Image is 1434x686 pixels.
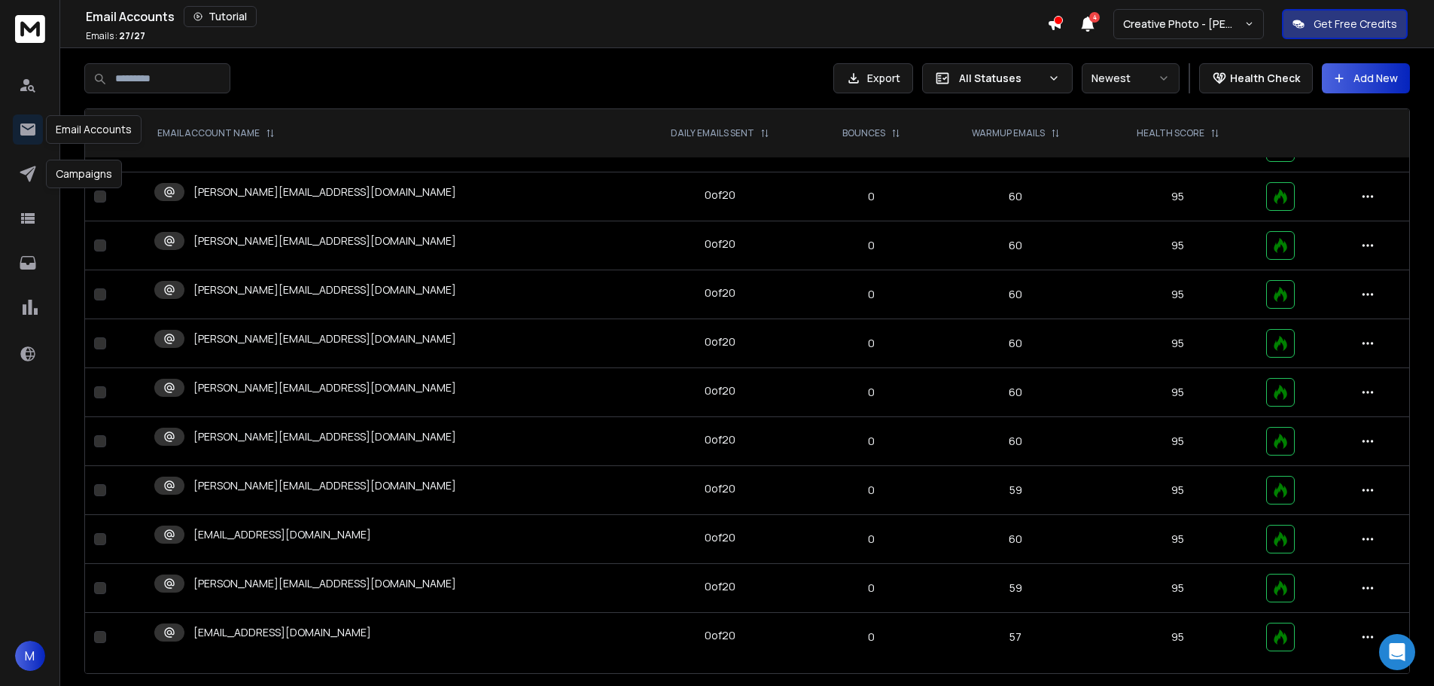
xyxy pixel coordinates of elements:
span: 27 / 27 [119,29,145,42]
div: Campaigns [46,160,122,188]
td: 60 [933,417,1099,466]
p: [EMAIL_ADDRESS][DOMAIN_NAME] [193,527,371,542]
td: 95 [1099,319,1258,368]
p: 0 [820,385,924,400]
td: 59 [933,466,1099,515]
div: 0 of 20 [705,285,735,300]
td: 60 [933,270,1099,319]
button: Newest [1082,63,1180,93]
p: [PERSON_NAME][EMAIL_ADDRESS][DOMAIN_NAME] [193,233,456,248]
td: 95 [1099,270,1258,319]
div: EMAIL ACCOUNT NAME [157,127,275,139]
div: 0 of 20 [705,236,735,252]
p: DAILY EMAILS SENT [671,127,754,139]
p: [PERSON_NAME][EMAIL_ADDRESS][DOMAIN_NAME] [193,331,456,346]
p: [PERSON_NAME][EMAIL_ADDRESS][DOMAIN_NAME] [193,576,456,591]
p: 0 [820,532,924,547]
p: 0 [820,238,924,253]
p: Creative Photo - [PERSON_NAME] [1123,17,1244,32]
div: 0 of 20 [705,188,735,203]
button: Add New [1322,63,1410,93]
button: Get Free Credits [1282,9,1408,39]
div: 0 of 20 [705,628,735,643]
td: 59 [933,564,1099,613]
td: 60 [933,221,1099,270]
td: 95 [1099,221,1258,270]
p: All Statuses [959,71,1042,86]
td: 95 [1099,515,1258,564]
button: M [15,641,45,671]
button: Health Check [1199,63,1313,93]
td: 60 [933,368,1099,417]
td: 60 [933,515,1099,564]
td: 95 [1099,613,1258,662]
p: 0 [820,336,924,351]
td: 95 [1099,172,1258,221]
p: Emails : [86,30,145,42]
td: 95 [1099,466,1258,515]
p: [PERSON_NAME][EMAIL_ADDRESS][DOMAIN_NAME] [193,184,456,200]
p: Health Check [1230,71,1300,86]
p: [PERSON_NAME][EMAIL_ADDRESS][DOMAIN_NAME] [193,380,456,395]
div: Open Intercom Messenger [1379,634,1415,670]
p: [PERSON_NAME][EMAIL_ADDRESS][DOMAIN_NAME] [193,282,456,297]
p: 0 [820,630,924,645]
td: 57 [933,613,1099,662]
div: 0 of 20 [705,334,735,349]
div: 0 of 20 [705,530,735,545]
p: HEALTH SCORE [1137,127,1204,139]
p: WARMUP EMAILS [972,127,1045,139]
p: [PERSON_NAME][EMAIL_ADDRESS][DOMAIN_NAME] [193,429,456,444]
p: BOUNCES [842,127,885,139]
div: 0 of 20 [705,383,735,398]
p: 0 [820,581,924,596]
div: Email Accounts [86,6,1047,27]
span: 4 [1089,12,1100,23]
p: [PERSON_NAME][EMAIL_ADDRESS][DOMAIN_NAME] [193,478,456,493]
div: Email Accounts [46,115,142,144]
button: Export [833,63,913,93]
td: 95 [1099,564,1258,613]
td: 60 [933,319,1099,368]
td: 95 [1099,368,1258,417]
td: 60 [933,172,1099,221]
div: 0 of 20 [705,432,735,447]
p: Get Free Credits [1314,17,1397,32]
p: 0 [820,189,924,204]
button: Tutorial [184,6,257,27]
div: 0 of 20 [705,579,735,594]
p: 0 [820,483,924,498]
td: 95 [1099,417,1258,466]
div: 0 of 20 [705,481,735,496]
p: 0 [820,287,924,302]
p: [EMAIL_ADDRESS][DOMAIN_NAME] [193,625,371,640]
p: 0 [820,434,924,449]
